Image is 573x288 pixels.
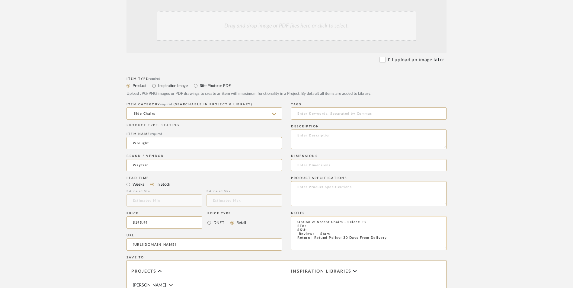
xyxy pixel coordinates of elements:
label: I'll upload an image later [388,56,444,63]
span: (Searchable in Project & Library) [174,103,253,106]
div: Item name [126,132,282,136]
input: Enter DNET Price [126,216,202,229]
span: required [149,77,160,80]
div: Notes [291,211,447,215]
span: Projects [131,269,156,274]
div: Lead Time [126,176,282,180]
span: [PERSON_NAME] [133,283,166,287]
div: Save To [126,256,447,259]
input: Estimated Max [206,194,282,206]
div: Upload JPG/PNG images or PDF drawings to create an item with maximum functionality in a Project. ... [126,91,447,97]
mat-radio-group: Select price type [207,216,246,229]
div: Tags [291,103,447,106]
span: Inspiration libraries [291,269,351,274]
input: Enter Keywords, Separated by Commas [291,107,447,120]
div: Price [126,212,202,215]
div: Dimensions [291,154,447,158]
input: Type a category to search and select [126,107,282,120]
label: Inspiration Image [158,82,188,89]
span: required [150,133,162,136]
input: Unknown [126,159,282,171]
div: PRODUCT TYPE [126,123,282,128]
div: Brand / Vendor [126,154,282,158]
div: Description [291,125,447,128]
label: Site Photo or PDF [199,82,231,89]
input: Enter Dimensions [291,159,447,171]
input: Estimated Min [126,194,202,206]
div: Item Type [126,77,447,81]
label: DNET [213,219,224,226]
div: Estimated Max [206,190,282,193]
div: Product Specifications [291,176,447,180]
div: Estimated Min [126,190,202,193]
span: required [160,103,172,106]
input: Enter Name [126,137,282,149]
input: Enter URL [126,238,282,251]
mat-radio-group: Select item type [126,181,282,188]
span: : SEATING [158,124,180,127]
mat-radio-group: Select item type [126,82,447,89]
label: Weeks [132,181,144,188]
label: Retail [236,219,246,226]
label: In Stock [156,181,170,188]
div: ITEM CATEGORY [126,103,282,106]
label: Product [132,82,146,89]
div: URL [126,234,282,237]
div: Price Type [207,212,246,215]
